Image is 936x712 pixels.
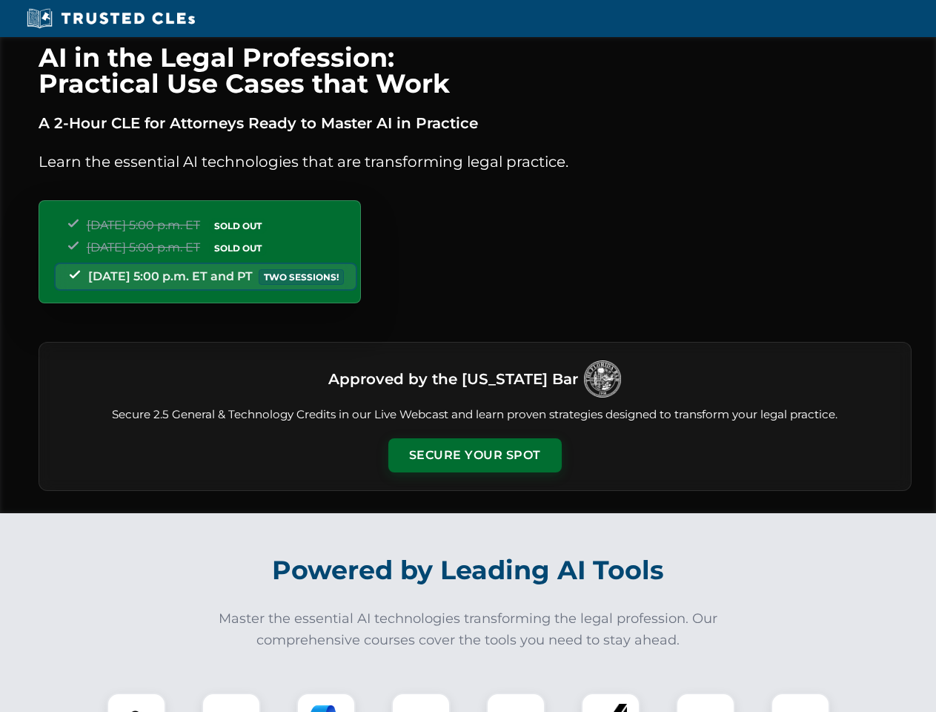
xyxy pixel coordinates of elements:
h2: Powered by Leading AI Tools [58,544,879,596]
span: [DATE] 5:00 p.m. ET [87,240,200,254]
h1: AI in the Legal Profession: Practical Use Cases that Work [39,44,912,96]
span: SOLD OUT [209,218,267,234]
p: Master the essential AI technologies transforming the legal profession. Our comprehensive courses... [209,608,728,651]
p: Secure 2.5 General & Technology Credits in our Live Webcast and learn proven strategies designed ... [57,406,893,423]
p: Learn the essential AI technologies that are transforming legal practice. [39,150,912,174]
button: Secure Your Spot [388,438,562,472]
img: Trusted CLEs [22,7,199,30]
span: [DATE] 5:00 p.m. ET [87,218,200,232]
h3: Approved by the [US_STATE] Bar [328,366,578,392]
span: SOLD OUT [209,240,267,256]
img: Logo [584,360,621,398]
p: A 2-Hour CLE for Attorneys Ready to Master AI in Practice [39,111,912,135]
